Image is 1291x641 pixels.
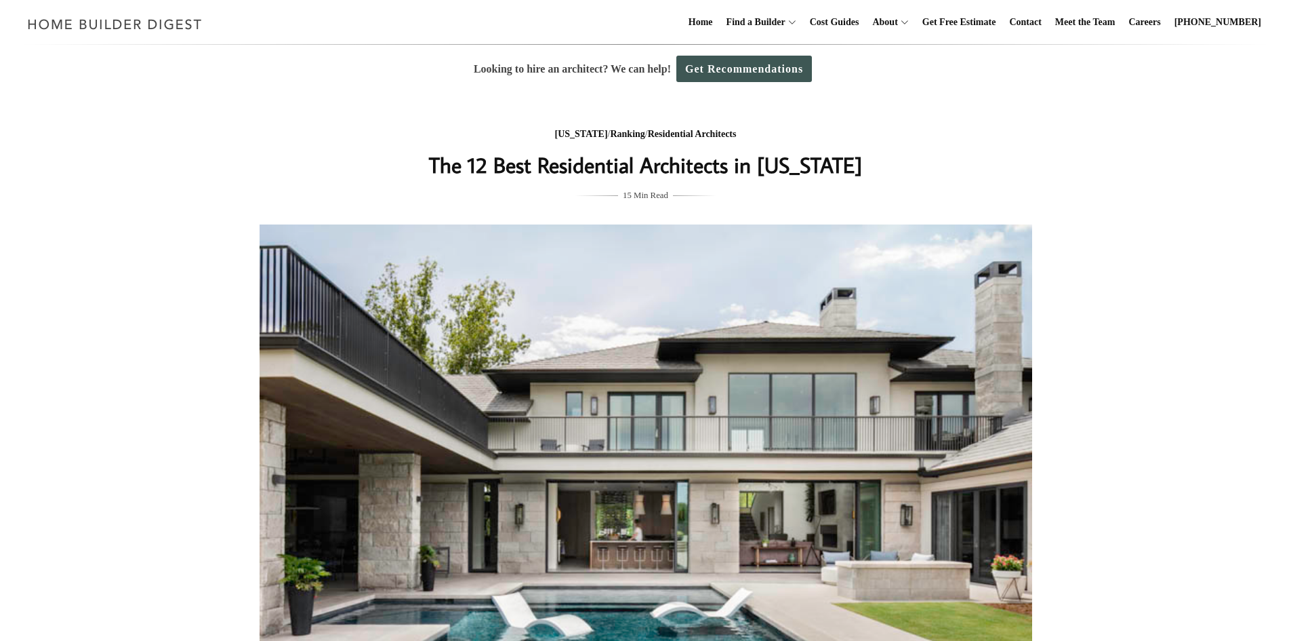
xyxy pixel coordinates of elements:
a: About [867,1,897,44]
div: / / [375,126,916,143]
a: Cost Guides [804,1,865,44]
a: Find a Builder [721,1,785,44]
a: Get Recommendations [676,56,812,82]
a: Ranking [610,129,644,139]
h1: The 12 Best Residential Architects in [US_STATE] [375,149,916,181]
a: [PHONE_NUMBER] [1169,1,1267,44]
a: Residential Architects [648,129,737,139]
span: 15 Min Read [623,188,668,203]
a: Contact [1004,1,1046,44]
a: Careers [1124,1,1166,44]
a: Get Free Estimate [917,1,1002,44]
a: Home [683,1,718,44]
a: Meet the Team [1050,1,1121,44]
img: Home Builder Digest [22,11,208,37]
a: [US_STATE] [555,129,608,139]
